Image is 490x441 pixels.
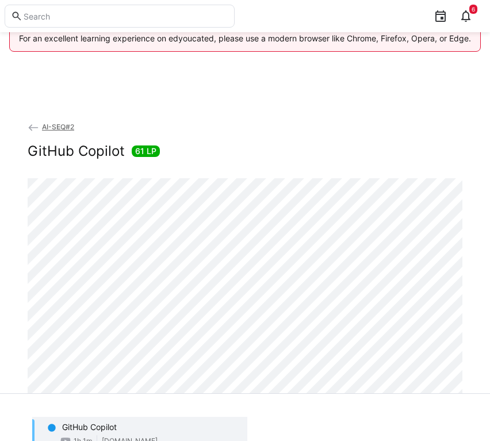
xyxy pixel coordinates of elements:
[19,33,471,44] p: For an excellent learning experience on edyoucated, please use a modern browser like Chrome, Fire...
[62,421,117,433] p: GitHub Copilot
[135,145,156,157] span: 61 LP
[42,122,74,131] span: AI-SEQ#2
[28,143,125,160] h2: GitHub Copilot
[28,122,74,131] a: AI-SEQ#2
[472,6,475,13] span: 6
[22,11,228,21] input: Search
